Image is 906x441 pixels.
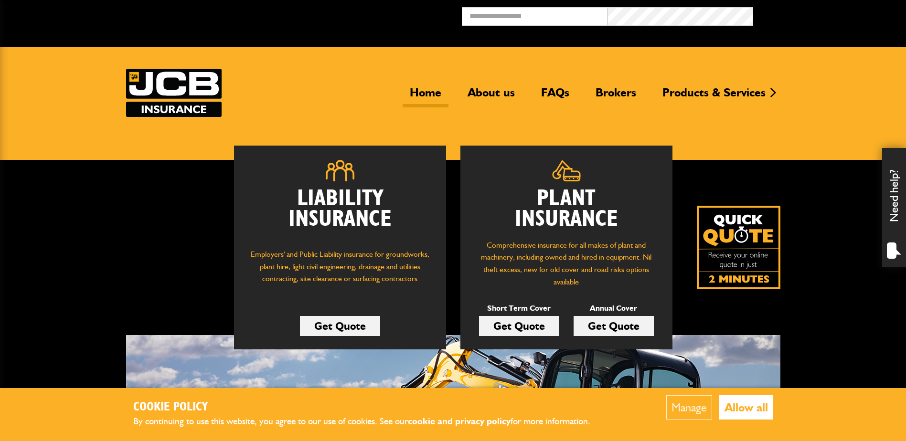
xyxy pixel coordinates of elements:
[697,206,780,289] img: Quick Quote
[534,85,576,107] a: FAQs
[300,316,380,336] a: Get Quote
[882,148,906,267] div: Need help?
[133,400,606,415] h2: Cookie Policy
[248,248,432,294] p: Employers' and Public Liability insurance for groundworks, plant hire, light civil engineering, d...
[475,189,658,230] h2: Plant Insurance
[753,7,899,22] button: Broker Login
[479,302,559,315] p: Short Term Cover
[479,316,559,336] a: Get Quote
[697,206,780,289] a: Get your insurance quote isn just 2-minutes
[126,69,222,117] a: JCB Insurance Services
[655,85,773,107] a: Products & Services
[666,395,712,420] button: Manage
[574,302,654,315] p: Annual Cover
[475,239,658,288] p: Comprehensive insurance for all makes of plant and machinery, including owned and hired in equipm...
[248,189,432,239] h2: Liability Insurance
[133,414,606,429] p: By continuing to use this website, you agree to our use of cookies. See our for more information.
[460,85,522,107] a: About us
[588,85,643,107] a: Brokers
[403,85,448,107] a: Home
[574,316,654,336] a: Get Quote
[408,416,511,427] a: cookie and privacy policy
[719,395,773,420] button: Allow all
[126,69,222,117] img: JCB Insurance Services logo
